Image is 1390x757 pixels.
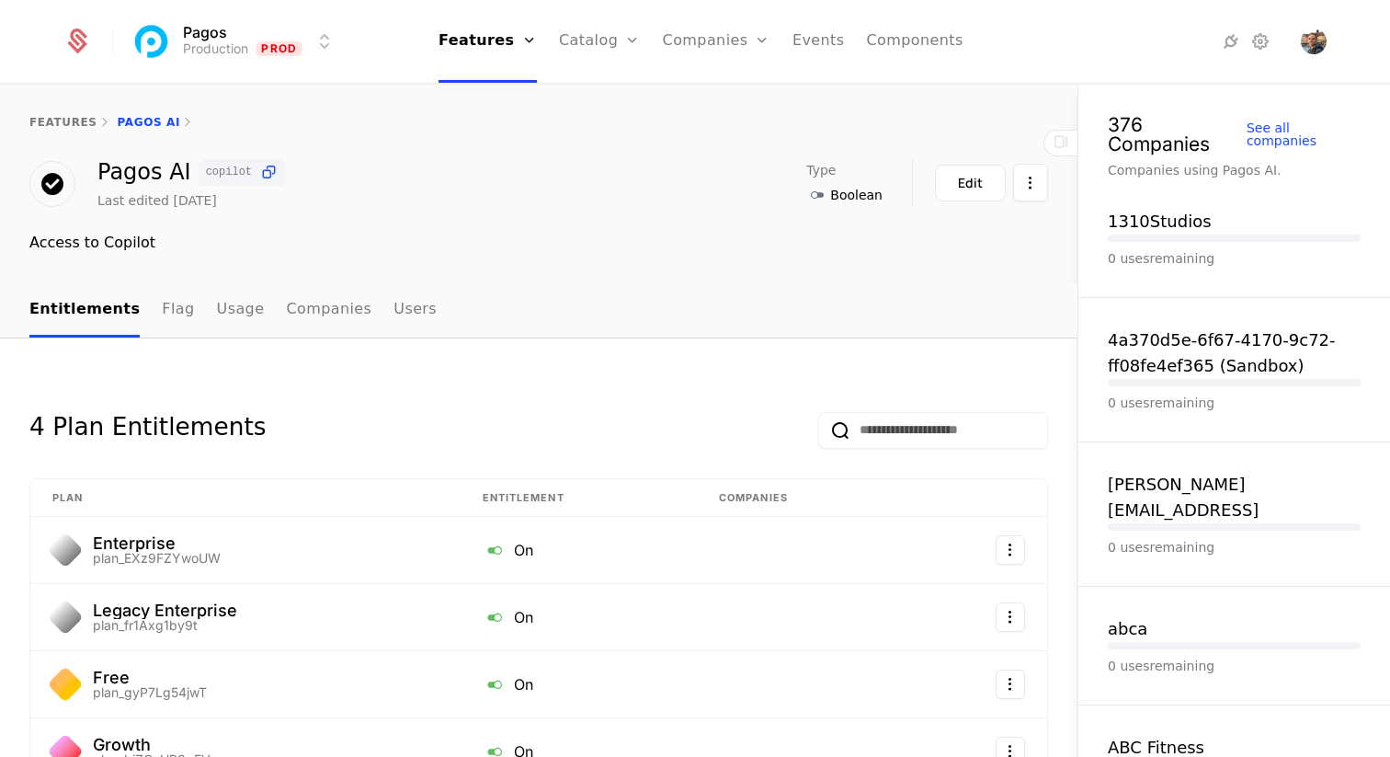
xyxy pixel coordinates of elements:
div: Companies using Pagos AI. [1108,161,1361,179]
div: Access to Copilot [29,232,1048,254]
div: Free [93,670,207,686]
a: Settings [1249,30,1271,52]
button: Select action [996,670,1025,699]
div: Enterprise [93,535,221,552]
div: Production [183,40,248,58]
span: Boolean [830,186,883,204]
div: plan_gyP7Lg54jwT [93,686,207,699]
button: Select environment [135,21,336,62]
button: Select action [996,602,1025,632]
button: Edit [935,165,1006,201]
div: Growth [93,737,211,753]
div: 0 uses remaining [1108,657,1361,675]
div: 0 uses remaining [1108,394,1361,412]
a: Flag [162,283,194,338]
button: abca [1108,616,1147,642]
span: copilot [206,166,252,178]
div: See all companies [1247,121,1361,147]
div: Edit [958,174,983,192]
div: Last edited [DATE] [97,191,217,210]
button: [PERSON_NAME][EMAIL_ADDRESS] [1108,472,1361,523]
div: On [483,672,675,696]
ul: Choose Sub Page [29,283,437,338]
div: On [483,605,675,629]
div: plan_EXz9FZYwoUW [93,552,221,565]
a: Companies [286,283,371,338]
div: Pagos AI [97,159,286,186]
div: 0 uses remaining [1108,538,1361,556]
img: Pagos [130,19,174,63]
button: Open user button [1301,29,1327,54]
nav: Main [29,283,1048,338]
a: Integrations [1220,30,1242,52]
span: Prod [256,41,302,56]
th: Entitlement [461,479,697,518]
div: Legacy Enterprise [93,602,237,619]
img: Dmitry Yarashevich [1301,29,1327,54]
div: 0 uses remaining [1108,249,1361,268]
button: Select action [1013,164,1048,201]
button: Select action [996,535,1025,565]
th: Companies [697,479,909,518]
th: Plan [30,479,461,518]
button: 1310Studios [1108,209,1212,235]
a: features [29,116,97,129]
a: Users [393,283,437,338]
span: Type [806,164,836,177]
div: 4 Plan Entitlements [29,412,266,449]
a: Entitlements [29,283,140,338]
a: Usage [217,283,265,338]
div: On [483,538,675,562]
button: 4a370d5e-6f67-4170-9c72-ff08fe4ef365 (Sandbox) [1108,327,1361,379]
span: Pagos [183,25,227,40]
div: plan_fr1Axg1by9t [93,619,237,632]
div: 376 Companies [1108,115,1247,154]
